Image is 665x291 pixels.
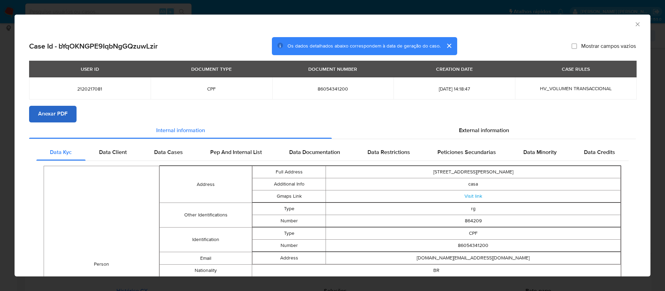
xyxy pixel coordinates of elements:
[29,122,636,139] div: Detailed info
[252,166,326,178] td: Full Address
[159,86,264,92] span: CPF
[99,148,127,156] span: Data Client
[432,63,477,75] div: CREATION DATE
[160,228,252,252] td: Identification
[558,63,594,75] div: CASE RULES
[37,86,142,92] span: 2120217081
[441,37,457,54] button: cerrar
[326,228,621,240] td: CPF
[634,21,640,27] button: Fechar a janela
[15,15,650,276] div: closure-recommendation-modal
[38,106,68,122] span: Anexar PDF
[287,43,441,50] span: Os dados detalhados abaixo correspondem à data de geração do caso.
[326,240,621,252] td: 86054341200
[584,148,615,156] span: Data Credits
[29,42,158,51] h2: Case Id - bYqOKNGPE9IqbNgGQzuwLzir
[304,63,361,75] div: DOCUMENT NUMBER
[464,193,482,200] a: Visit link
[367,148,410,156] span: Data Restrictions
[252,190,326,203] td: Gmaps Link
[50,148,72,156] span: Data Kyc
[252,265,621,277] td: BR
[326,166,621,178] td: [STREET_ADDRESS][PERSON_NAME]
[252,215,326,227] td: Number
[252,240,326,252] td: Number
[326,215,621,227] td: 864209
[326,203,621,215] td: rg
[581,43,636,50] span: Mostrar campos vazios
[36,144,629,161] div: Detailed internal info
[154,148,183,156] span: Data Cases
[326,252,621,264] td: [DOMAIN_NAME][EMAIL_ADDRESS][DOMAIN_NAME]
[571,43,577,49] input: Mostrar campos vazios
[77,63,103,75] div: USER ID
[326,178,621,190] td: casa
[402,86,507,92] span: [DATE] 14:18:47
[210,148,262,156] span: Pep And Internal List
[156,127,205,135] span: Internal information
[160,166,252,203] td: Address
[252,252,326,264] td: Address
[187,63,236,75] div: DOCUMENT TYPE
[160,265,252,277] td: Nationality
[252,203,326,215] td: Type
[289,148,340,156] span: Data Documentation
[252,178,326,190] td: Additional Info
[252,228,326,240] td: Type
[29,106,77,122] button: Anexar PDF
[281,86,385,92] span: 86054341200
[523,148,557,156] span: Data Minority
[540,85,612,92] span: HV_VOLUMEN TRANSACCIONAL
[437,148,496,156] span: Peticiones Secundarias
[459,127,509,135] span: External information
[160,203,252,228] td: Other Identifications
[160,252,252,265] td: Email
